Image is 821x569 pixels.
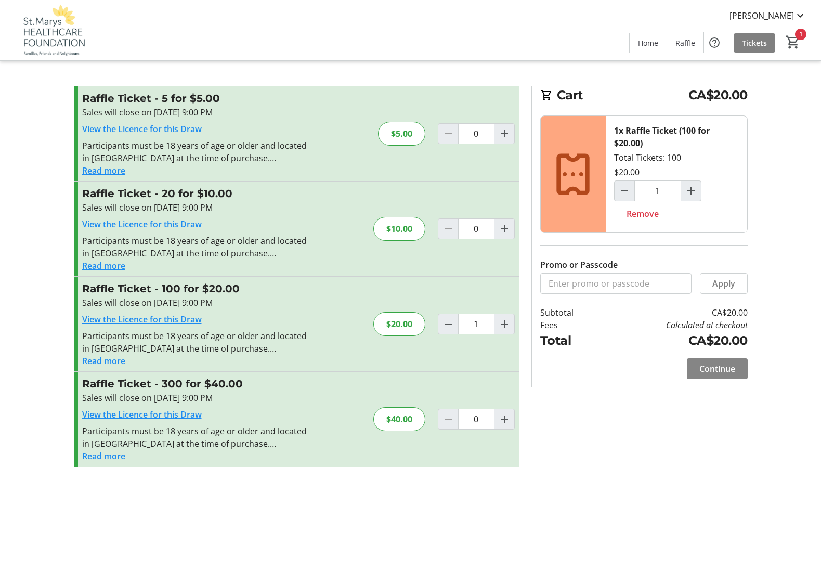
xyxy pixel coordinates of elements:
h3: Raffle Ticket - 20 for $10.00 [82,186,309,201]
td: Fees [540,319,601,331]
button: Increment by one [494,124,514,144]
label: Promo or Passcode [540,258,618,271]
div: Total Tickets: 100 [606,116,747,232]
div: Sales will close on [DATE] 9:00 PM [82,392,309,404]
button: Decrement by one [438,314,458,334]
button: Increment by one [681,181,701,201]
div: Sales will close on [DATE] 9:00 PM [82,106,309,119]
span: Continue [699,363,735,375]
input: Raffle Ticket Quantity [458,218,494,239]
div: $10.00 [373,217,425,241]
input: Raffle Ticket Quantity [458,409,494,430]
button: Apply [700,273,748,294]
a: View the Licence for this Draw [82,218,202,230]
span: CA$20.00 [688,86,748,105]
button: Continue [687,358,748,379]
button: Read more [82,355,125,367]
div: Sales will close on [DATE] 9:00 PM [82,201,309,214]
div: 1x Raffle Ticket (100 for $20.00) [614,124,739,149]
h2: Cart [540,86,748,107]
span: Apply [712,277,735,290]
td: CA$20.00 [600,306,747,319]
input: Raffle Ticket (100 for $20.00) Quantity [634,180,681,201]
button: Read more [82,450,125,462]
a: View the Licence for this Draw [82,123,202,135]
h3: Raffle Ticket - 300 for $40.00 [82,376,309,392]
input: Raffle Ticket Quantity [458,314,494,334]
a: Raffle [667,33,703,53]
div: Participants must be 18 years of age or older and located in [GEOGRAPHIC_DATA] at the time of pur... [82,139,309,164]
button: Read more [82,164,125,177]
h3: Raffle Ticket - 5 for $5.00 [82,90,309,106]
a: View the Licence for this Draw [82,314,202,325]
button: Increment by one [494,219,514,239]
td: Total [540,331,601,350]
span: Raffle [675,37,695,48]
td: Subtotal [540,306,601,319]
td: CA$20.00 [600,331,747,350]
button: Decrement by one [615,181,634,201]
button: [PERSON_NAME] [721,7,815,24]
div: Participants must be 18 years of age or older and located in [GEOGRAPHIC_DATA] at the time of pur... [82,425,309,450]
a: View the Licence for this Draw [82,409,202,420]
span: Remove [627,208,659,220]
div: $20.00 [614,166,640,178]
button: Cart [784,33,802,51]
button: Increment by one [494,314,514,334]
span: [PERSON_NAME] [729,9,794,22]
span: Tickets [742,37,767,48]
div: Participants must be 18 years of age or older and located in [GEOGRAPHIC_DATA] at the time of pur... [82,235,309,260]
span: Home [638,37,658,48]
a: Home [630,33,667,53]
td: Calculated at checkout [600,319,747,331]
button: Help [704,32,725,53]
a: Tickets [734,33,775,53]
img: St. Marys Healthcare Foundation's Logo [6,4,99,56]
h3: Raffle Ticket - 100 for $20.00 [82,281,309,296]
button: Increment by one [494,409,514,429]
div: Participants must be 18 years of age or older and located in [GEOGRAPHIC_DATA] at the time of pur... [82,330,309,355]
div: $5.00 [378,122,425,146]
input: Enter promo or passcode [540,273,692,294]
div: Sales will close on [DATE] 9:00 PM [82,296,309,309]
div: $40.00 [373,407,425,431]
button: Read more [82,260,125,272]
div: $20.00 [373,312,425,336]
input: Raffle Ticket Quantity [458,123,494,144]
button: Remove [614,203,671,224]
